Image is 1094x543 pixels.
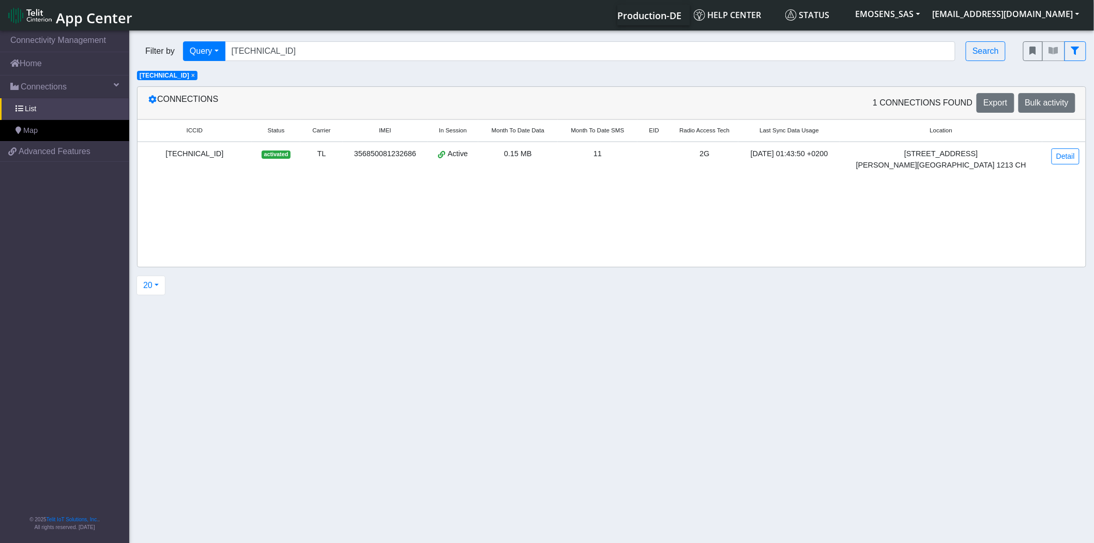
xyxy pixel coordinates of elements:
[140,72,189,79] span: [TECHNICAL_ID]
[700,149,709,158] span: 2G
[690,5,781,25] a: Help center
[25,103,36,115] span: List
[137,45,183,57] span: Filter by
[617,5,681,25] a: Your current platform instance
[21,81,67,93] span: Connections
[448,148,468,160] span: Active
[225,41,956,61] input: Search...
[848,148,1034,160] span: [STREET_ADDRESS]
[349,148,422,160] div: 356850081232686
[694,9,762,21] span: Help center
[873,97,973,109] span: 1 Connections found
[262,150,290,159] span: activated
[1025,98,1069,107] span: Bulk activity
[8,4,131,26] a: App Center
[1052,148,1080,164] a: Detail
[144,148,246,160] div: [TECHNICAL_ID]
[564,148,632,160] div: 11
[744,148,834,160] div: [DATE] 01:43:50 +0200
[268,126,285,135] span: Status
[926,5,1086,23] button: [EMAIL_ADDRESS][DOMAIN_NAME]
[848,160,1034,171] span: [PERSON_NAME][GEOGRAPHIC_DATA] 1213 CH
[183,41,225,61] button: Query
[8,7,52,24] img: logo-telit-cinterion-gw-new.png
[571,126,625,135] span: Month To Date SMS
[759,126,819,135] span: Last Sync Data Usage
[977,93,1014,113] button: Export
[1023,41,1086,61] div: fitlers menu
[191,72,195,79] button: Close
[694,9,705,21] img: knowledge.svg
[781,5,849,25] a: Status
[187,126,203,135] span: ICCID
[966,41,1006,61] button: Search
[307,148,336,160] div: TL
[504,149,532,158] span: 0.15 MB
[492,126,544,135] span: Month To Date Data
[849,5,926,23] button: EMOSENS_SAS
[679,126,730,135] span: Radio Access Tech
[140,93,612,113] div: Connections
[649,126,659,135] span: EID
[191,72,195,79] span: ×
[56,8,132,27] span: App Center
[785,9,797,21] img: status.svg
[379,126,391,135] span: IMEI
[23,125,38,137] span: Map
[312,126,330,135] span: Carrier
[785,9,830,21] span: Status
[19,145,90,158] span: Advanced Features
[136,276,165,295] button: 20
[439,126,467,135] span: In Session
[1019,93,1075,113] button: Bulk activity
[930,126,953,135] span: Location
[983,98,1007,107] span: Export
[618,9,682,22] span: Production-DE
[47,517,98,522] a: Telit IoT Solutions, Inc.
